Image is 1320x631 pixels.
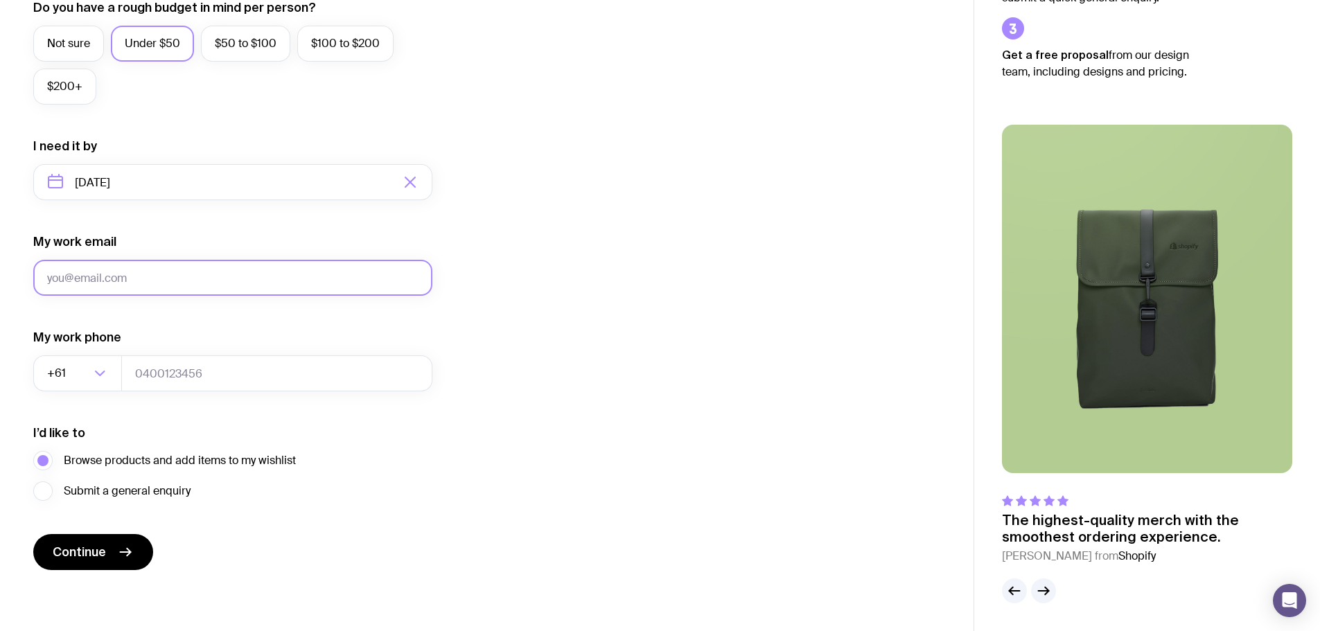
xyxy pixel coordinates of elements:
p: from our design team, including designs and pricing. [1002,46,1210,80]
button: Continue [33,534,153,570]
label: Not sure [33,26,104,62]
label: $100 to $200 [297,26,394,62]
span: Browse products and add items to my wishlist [64,452,296,469]
label: $200+ [33,69,96,105]
p: The highest-quality merch with the smoothest ordering experience. [1002,512,1292,545]
span: +61 [47,355,69,391]
cite: [PERSON_NAME] from [1002,548,1292,565]
span: Continue [53,544,106,560]
input: you@email.com [33,260,432,296]
label: My work phone [33,329,121,346]
label: I’d like to [33,425,85,441]
label: My work email [33,233,116,250]
strong: Get a free proposal [1002,48,1109,61]
span: Shopify [1118,549,1156,563]
label: Under $50 [111,26,194,62]
input: Search for option [69,355,90,391]
label: $50 to $100 [201,26,290,62]
input: Select a target date [33,164,432,200]
div: Open Intercom Messenger [1273,584,1306,617]
div: Search for option [33,355,122,391]
label: I need it by [33,138,97,154]
input: 0400123456 [121,355,432,391]
span: Submit a general enquiry [64,483,191,499]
